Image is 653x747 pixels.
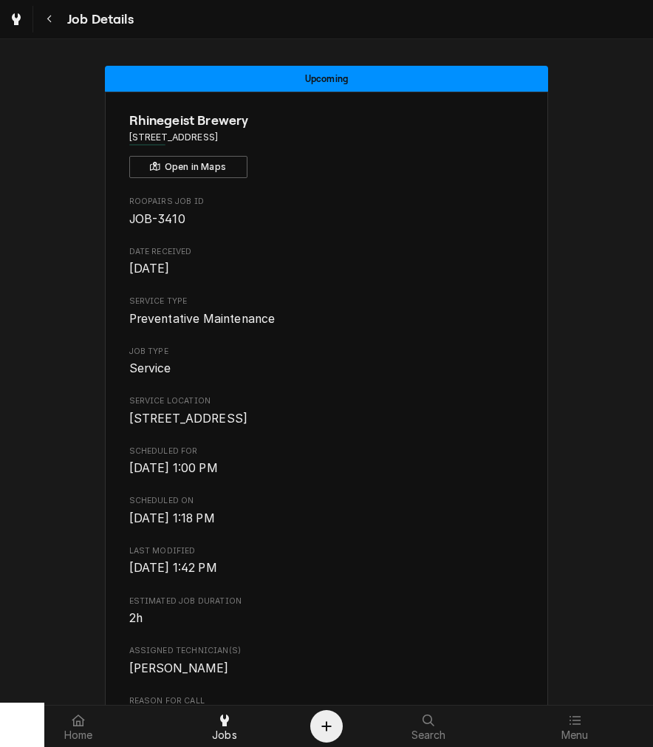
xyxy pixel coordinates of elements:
div: Roopairs Job ID [129,196,524,228]
span: Estimated Job Duration [129,596,524,607]
div: Job Type [129,346,524,378]
span: [DATE] [129,262,170,276]
span: Roopairs Job ID [129,211,524,228]
div: Status [105,66,548,92]
span: Service [129,361,171,375]
span: Service Type [129,296,524,307]
span: [DATE] 1:18 PM [129,511,215,525]
span: 2h [129,611,143,625]
span: Preventative Maintenance [129,312,276,326]
span: Search [411,729,446,741]
span: Name [129,111,524,131]
button: Navigate back [36,6,63,33]
span: Assigned Technician(s) [129,645,524,657]
span: Service Location [129,395,524,407]
div: Estimated Job Duration [129,596,524,627]
span: Upcoming [305,74,348,83]
span: Reason For Call [129,695,524,707]
span: Last Modified [129,559,524,577]
a: Go to Jobs [3,6,30,33]
span: Home [64,729,93,741]
span: Scheduled For [129,446,524,457]
span: [PERSON_NAME] [129,661,229,675]
a: Menu [502,709,647,744]
span: Service Type [129,310,524,328]
span: Roopairs Job ID [129,196,524,208]
span: Estimated Job Duration [129,610,524,627]
span: Job Details [63,10,134,30]
span: Scheduled On [129,510,524,528]
span: Job Type [129,346,524,358]
span: Address [129,131,524,144]
span: [DATE] 1:42 PM [129,561,217,575]
span: Service Location [129,410,524,428]
div: Scheduled For [129,446,524,477]
span: Last Modified [129,545,524,557]
button: Open in Maps [129,156,247,178]
span: [DATE] 1:00 PM [129,461,218,475]
div: Scheduled On [129,495,524,527]
div: Client Information [129,111,524,178]
div: Reason For Call [129,695,524,727]
span: Scheduled For [129,460,524,477]
span: Assigned Technician(s) [129,660,524,678]
span: JOB-3410 [129,212,185,226]
div: Last Modified [129,545,524,577]
span: Menu [561,729,589,741]
a: Home [6,709,151,744]
a: Search [356,709,501,744]
button: Create Object [310,710,343,743]
span: Date Received [129,246,524,258]
div: Assigned Technician(s) [129,645,524,677]
div: Date Received [129,246,524,278]
div: Service Location [129,395,524,427]
span: [STREET_ADDRESS] [129,412,248,426]
div: Service Type [129,296,524,327]
span: Scheduled On [129,495,524,507]
span: Job Type [129,360,524,378]
span: Date Received [129,260,524,278]
span: Jobs [212,729,237,741]
a: Jobs [152,709,297,744]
